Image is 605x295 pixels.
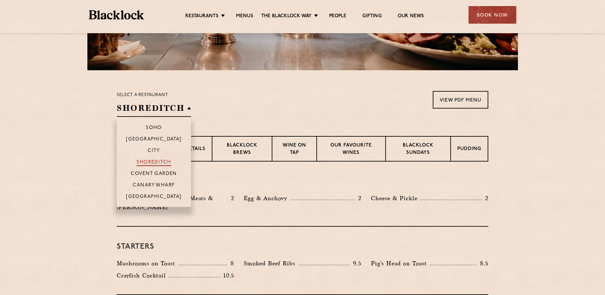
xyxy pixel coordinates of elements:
p: [GEOGRAPHIC_DATA] [126,137,182,143]
p: Canary Wharf [133,183,175,189]
p: City [148,148,160,155]
p: Cheese & Pickle [371,194,421,203]
a: Gifting [362,13,381,20]
p: [GEOGRAPHIC_DATA] [126,194,182,200]
a: Restaurants [185,13,218,20]
a: View PDF Menu [433,91,488,109]
p: Blacklock Brews [219,142,265,157]
a: The Blacklock Way [261,13,312,20]
p: Mushrooms on Toast [117,259,178,268]
p: Pig's Head on Toast [371,259,430,268]
p: Shoreditch [136,160,171,166]
a: Our News [398,13,424,20]
h2: Shoreditch [117,102,191,117]
p: Covent Garden [131,171,177,178]
p: Smoked Beef Ribs [244,259,299,268]
p: 2 [482,194,488,202]
p: Select a restaurant [117,91,191,99]
p: 2 [355,194,361,202]
a: People [329,13,346,20]
p: Egg & Anchovy [244,194,290,203]
p: Blacklock Sundays [392,142,444,157]
img: BL_Textured_Logo-footer-cropped.svg [89,10,144,19]
h3: Pre Chop Bites [117,178,488,186]
p: Our favourite wines [323,142,379,157]
p: Crayfish Cocktail [117,271,169,280]
p: 9.5 [350,259,361,268]
p: Pudding [457,146,481,154]
a: Menus [236,13,253,20]
div: Book Now [469,6,516,24]
p: 8.5 [477,259,488,268]
h3: Starters [117,243,488,251]
p: Wine on Tap [279,142,310,157]
p: 10.5 [220,271,234,280]
p: Cocktails [177,146,205,154]
p: 8 [227,259,234,268]
p: Soho [146,125,162,132]
p: 2 [228,194,234,202]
